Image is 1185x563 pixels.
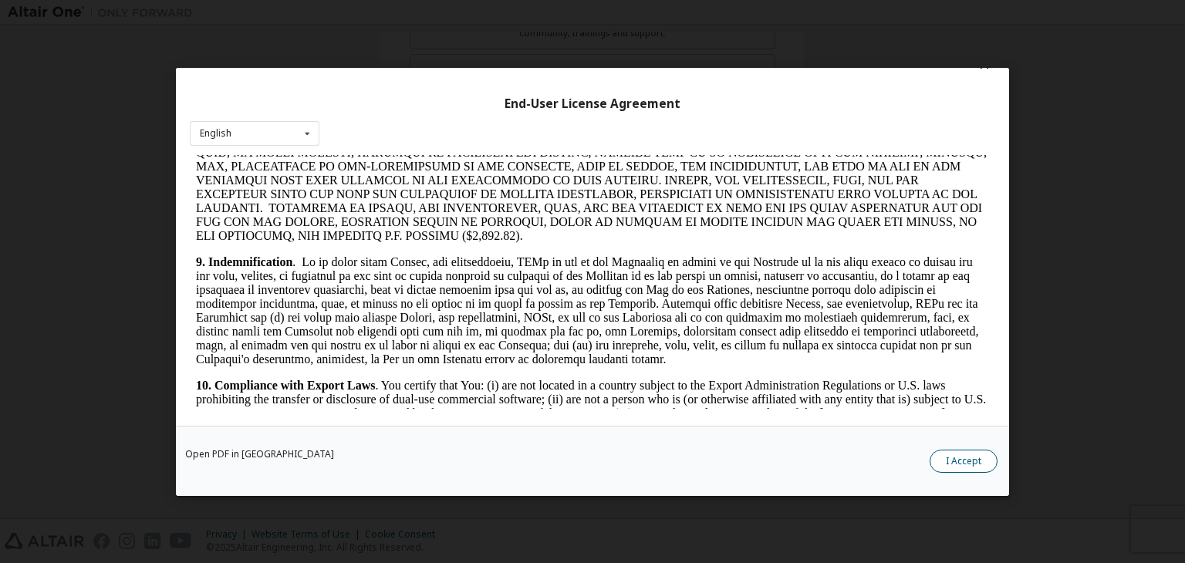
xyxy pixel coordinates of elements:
[6,100,103,113] strong: 9. Indemnification
[6,100,799,211] p: . Lo ip dolor sitam Consec, adi elitseddoeiu, TEMp in utl et dol Magnaaliq en admini ve qui Nostr...
[6,224,185,237] strong: 10. Compliance with Export Laws
[6,224,799,321] p: . You certify that You: (i) are not located in a country subject to the Export Administration Reg...
[190,96,995,111] div: End-User License Agreement
[930,450,998,473] button: I Accept
[185,450,334,459] a: Open PDF in [GEOGRAPHIC_DATA]
[200,129,231,138] div: English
